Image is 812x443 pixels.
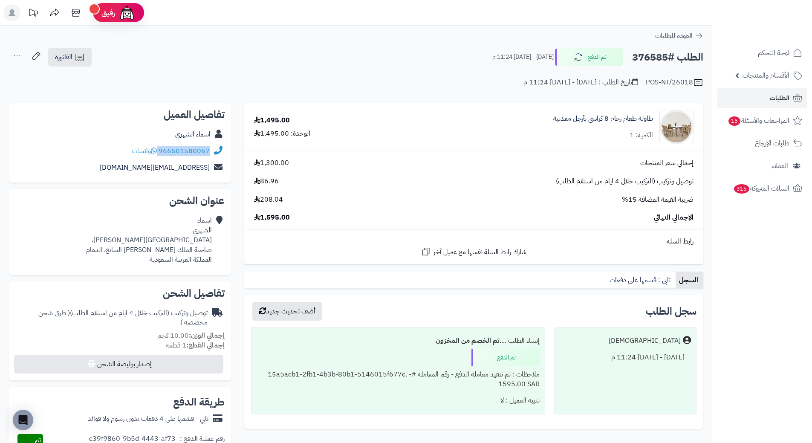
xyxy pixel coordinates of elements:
span: العملاء [772,160,788,172]
button: تم الدفع [555,48,623,66]
span: إجمالي سعر المنتجات [640,158,694,168]
div: تابي - قسّمها على 4 دفعات بدون رسوم ولا فوائد [88,414,208,424]
a: 966501580067 [159,146,210,156]
h2: عنوان الشحن [15,196,225,206]
span: 208.04 [254,195,283,205]
h3: سجل الطلب [646,306,696,316]
h2: تفاصيل الشحن [15,288,225,298]
a: طلبات الإرجاع [717,133,807,153]
div: [DATE] - [DATE] 11:24 م [560,349,691,366]
span: السلات المتروكة [733,182,789,194]
a: الطلبات [717,88,807,108]
h2: تفاصيل العميل [15,110,225,120]
div: Open Intercom Messenger [13,410,33,430]
span: 1,595.00 [254,213,290,223]
div: ملاحظات : تم تنفيذ معاملة الدفع - رقم المعاملة #15a5acb1-2fb1-4b3b-80b1-5146015f677c. - 1595.00 SAR [257,366,539,393]
div: رابط السلة [248,237,700,246]
div: تاريخ الطلب : [DATE] - [DATE] 11:24 م [523,78,638,87]
div: اسماء الشهري [GEOGRAPHIC_DATA][PERSON_NAME]، ضاحية الملك [PERSON_NAME] السابع، الدمام المملكة الع... [86,216,212,264]
button: إصدار بوليصة الشحن [14,355,223,374]
span: المراجعات والأسئلة [728,115,789,127]
div: POS-NT/26018 [646,78,703,88]
span: طلبات الإرجاع [755,137,789,149]
span: الأقسام والمنتجات [743,69,789,81]
a: طاولة طعام رخام 8 كراسي بأرجل معدنية [553,114,653,124]
img: ai-face.png [118,4,136,21]
span: العودة للطلبات [655,31,693,41]
a: الفاتورة [48,48,92,67]
a: السلات المتروكة315 [717,178,807,199]
a: لوحة التحكم [717,43,807,63]
a: العودة للطلبات [655,31,703,41]
span: الطلبات [770,92,789,104]
a: تابي : قسمها على دفعات [606,272,676,289]
span: 15 [728,116,740,126]
span: 1,300.00 [254,158,289,168]
span: توصيل وتركيب (التركيب خلال 4 ايام من استلام الطلب) [556,177,694,186]
a: السجل [676,272,703,289]
small: 10.00 كجم [157,330,225,341]
span: 86.96 [254,177,279,186]
div: تنبيه العميل : لا [257,392,539,409]
h2: الطلب #376585 [632,49,703,66]
b: تم الخصم من المخزون [436,336,500,346]
strong: إجمالي القطع: [186,340,225,350]
h2: طريقة الدفع [173,397,225,407]
div: الكمية: 1 [630,130,653,140]
a: شارك رابط السلة نفسها مع عميل آخر [421,246,526,257]
span: رفيق [101,8,115,18]
a: واتساب [132,146,157,156]
a: [EMAIL_ADDRESS][DOMAIN_NAME] [100,162,210,173]
span: ( طرق شحن مخصصة ) [38,308,208,328]
span: 315 [734,184,749,194]
div: [DEMOGRAPHIC_DATA] [609,336,681,346]
span: الإجمالي النهائي [654,213,694,223]
span: لوحة التحكم [758,47,789,59]
button: أضف تحديث جديد [252,302,322,321]
div: 1,495.00 [254,116,290,125]
img: 1752664082-1-90x90.jpg [660,110,693,144]
img: logo-2.png [754,22,804,40]
a: تحديثات المنصة [23,4,44,23]
span: شارك رابط السلة نفسها مع عميل آخر [433,247,526,257]
strong: إجمالي الوزن: [189,330,225,341]
div: الوحدة: 1,495.00 [254,129,310,139]
span: ضريبة القيمة المضافة 15% [622,195,694,205]
small: [DATE] - [DATE] 11:24 م [492,53,554,61]
a: العملاء [717,156,807,176]
small: 1 قطعة [166,340,225,350]
a: المراجعات والأسئلة15 [717,110,807,131]
div: إنشاء الطلب .... [257,333,539,349]
span: الفاتورة [55,52,72,62]
a: اسماء الشهري [175,129,211,139]
div: توصيل وتركيب (التركيب خلال 4 ايام من استلام الطلب) [15,308,208,328]
div: تم الدفع [471,349,540,366]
